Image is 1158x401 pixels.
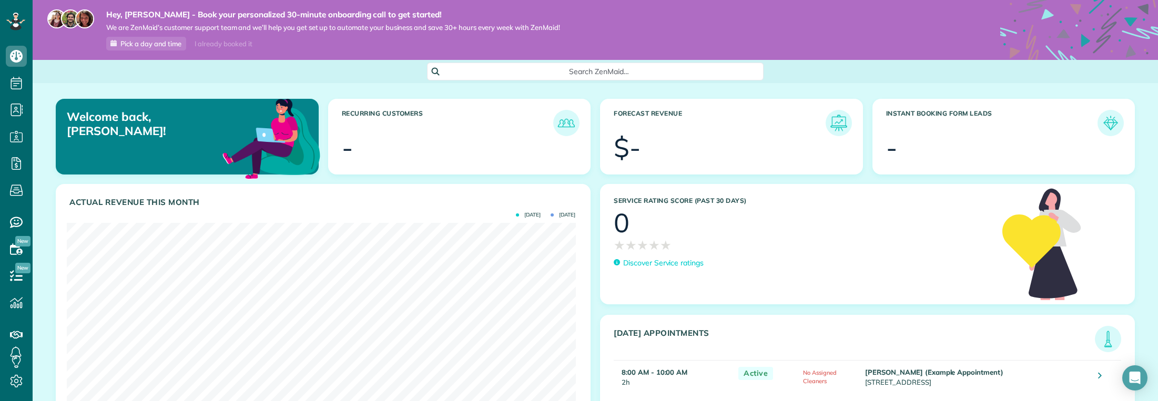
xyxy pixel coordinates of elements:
strong: Hey, [PERSON_NAME] - Book your personalized 30-minute onboarding call to get started! [106,9,560,20]
strong: 8:00 AM - 10:00 AM [622,368,687,376]
img: icon_recurring_customers-cf858462ba22bcd05b5a5880d41d6543d210077de5bb9ebc9590e49fd87d84ed.png [556,112,577,133]
h3: Forecast Revenue [614,110,826,136]
img: icon_form_leads-04211a6a04a5b2264e4ee56bc0799ec3eb69b7e499cbb523a139df1d13a81ae0.png [1100,112,1121,133]
div: Open Intercom Messenger [1122,365,1147,390]
a: Pick a day and time [106,37,186,50]
strong: [PERSON_NAME] (Example Appointment) [865,368,1003,376]
span: ★ [614,236,625,254]
img: michelle-19f622bdf1676172e81f8f8fba1fb50e276960ebfe0243fe18214015130c80e4.jpg [75,9,94,28]
span: New [15,236,31,246]
img: maria-72a9807cf96188c08ef61303f053569d2e2a8a1cde33d635c8a3ac13582a053d.jpg [47,9,66,28]
div: $- [614,135,641,161]
div: 0 [614,210,629,236]
h3: [DATE] Appointments [614,328,1095,352]
span: Active [738,367,773,380]
span: ★ [648,236,660,254]
p: Welcome back, [PERSON_NAME]! [67,110,235,138]
span: New [15,263,31,273]
h3: Instant Booking Form Leads [886,110,1098,136]
span: We are ZenMaid’s customer support team and we’ll help you get set up to automate your business an... [106,23,560,32]
img: dashboard_welcome-42a62b7d889689a78055ac9021e634bf52bae3f8056760290aed330b23ab8690.png [220,87,322,189]
td: [STREET_ADDRESS] [862,361,1090,393]
h3: Actual Revenue this month [69,198,580,207]
span: [DATE] [516,212,541,218]
img: icon_todays_appointments-901f7ab196bb0bea1936b74009e4eb5ffbc2d2711fa7634e0d609ed5ef32b18b.png [1098,328,1119,349]
div: - [342,135,353,161]
span: No Assigned Cleaners [803,369,837,385]
a: Discover Service ratings [614,258,704,269]
span: ★ [637,236,648,254]
span: ★ [625,236,637,254]
span: ★ [660,236,672,254]
h3: Recurring Customers [342,110,554,136]
div: I already booked it [188,37,258,50]
p: Discover Service ratings [623,258,704,269]
span: Pick a day and time [120,39,181,48]
div: - [886,135,897,161]
span: [DATE] [551,212,575,218]
img: jorge-587dff0eeaa6aab1f244e6dc62b8924c3b6ad411094392a53c71c6c4a576187d.jpg [61,9,80,28]
img: icon_forecast_revenue-8c13a41c7ed35a8dcfafea3cbb826a0462acb37728057bba2d056411b612bbbe.png [828,112,849,133]
td: 2h [614,361,733,393]
h3: Service Rating score (past 30 days) [614,197,992,204]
